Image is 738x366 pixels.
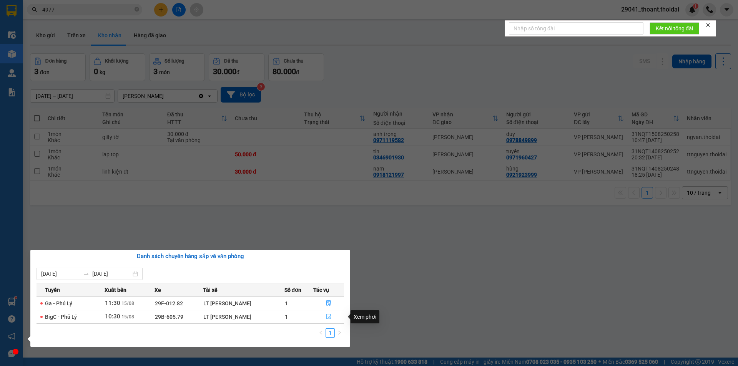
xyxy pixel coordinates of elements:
span: Số đơn [284,286,302,294]
span: Xuất bến [105,286,126,294]
span: Tuyến [45,286,60,294]
span: Tác vụ [313,286,329,294]
li: Next Page [335,328,344,338]
li: 1 [326,328,335,338]
span: file-done [326,300,331,306]
button: Kết nối tổng đài [650,22,699,35]
button: left [316,328,326,338]
span: Xe [155,286,161,294]
span: 15/08 [121,301,134,306]
div: Xem phơi [351,310,379,323]
div: Danh sách chuyến hàng sắp về văn phòng [37,252,344,261]
span: 1 [285,300,288,306]
input: Từ ngày [41,270,80,278]
button: file-done [314,311,344,323]
span: to [83,271,89,277]
span: close [705,22,711,28]
div: LT [PERSON_NAME] [203,299,284,308]
span: swap-right [83,271,89,277]
span: Ga - Phủ Lý [45,300,72,306]
span: BigC - Phủ Lý [45,314,77,320]
a: 1 [326,329,334,337]
button: file-done [314,297,344,310]
span: file-done [326,314,331,320]
span: left [319,330,323,335]
li: Previous Page [316,328,326,338]
button: right [335,328,344,338]
span: 29F-012.82 [155,300,183,306]
span: Tài xế [203,286,218,294]
input: Đến ngày [92,270,131,278]
span: 29B-605.79 [155,314,183,320]
div: LT [PERSON_NAME] [203,313,284,321]
span: Kết nối tổng đài [656,24,693,33]
span: 10:30 [105,313,120,320]
span: 11:30 [105,300,120,306]
input: Nhập số tổng đài [509,22,643,35]
span: right [337,330,342,335]
span: 15/08 [121,314,134,320]
span: 1 [285,314,288,320]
